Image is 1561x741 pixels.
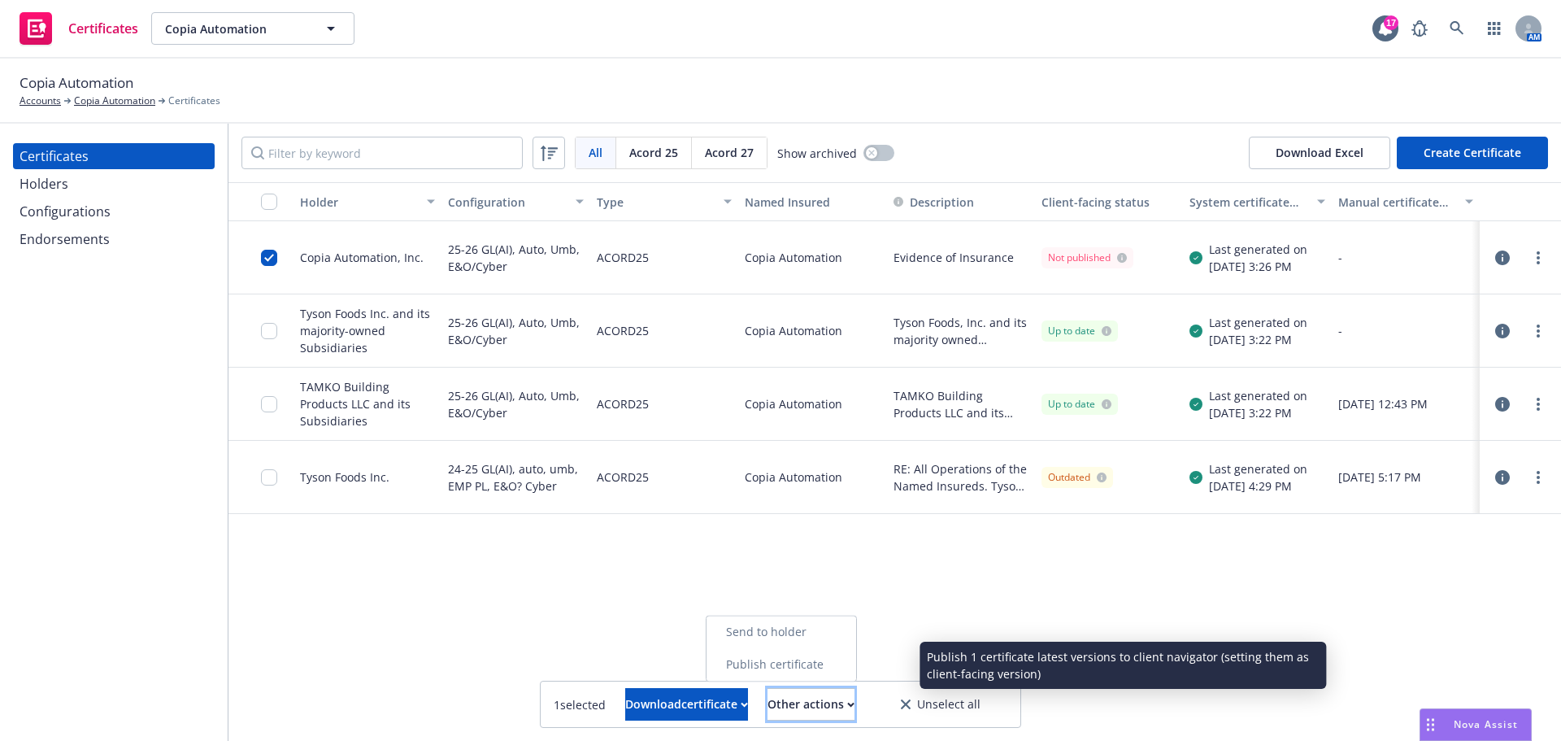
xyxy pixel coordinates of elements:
[707,616,856,648] a: Send to holder
[1209,460,1307,477] div: Last generated on
[629,144,678,161] span: Acord 25
[74,94,155,108] a: Copia Automation
[20,72,133,94] span: Copia Automation
[261,469,277,486] input: Toggle Row Selected
[894,387,1028,421] button: TAMKO Building Products LLC and its Subsidiaries are included as additional insured as respects G...
[1048,397,1111,412] div: Up to date
[1209,387,1307,404] div: Last generated on
[767,688,854,721] button: Other actions
[777,145,857,162] span: Show archived
[1209,331,1307,348] div: [DATE] 3:22 PM
[1338,249,1473,266] div: -
[1048,470,1107,485] div: Outdated
[1048,324,1111,338] div: Up to date
[917,699,981,710] span: Unselect all
[13,198,215,224] a: Configurations
[241,137,523,169] input: Filter by keyword
[894,314,1028,348] button: Tyson Foods, Inc. and its majority owned subsidiaries are included as additional insured as respe...
[1420,708,1532,741] button: Nova Assist
[745,194,880,211] div: Named Insured
[738,441,886,514] div: Copia Automation
[448,377,583,430] div: 25-26 GL(AI), Auto, Umb, E&O/Cyber
[1397,137,1548,169] button: Create Certificate
[707,648,856,681] a: Publish certificate
[874,688,1007,721] button: Unselect all
[300,469,389,486] div: Tyson Foods Inc.
[597,194,714,211] div: Type
[20,143,89,169] div: Certificates
[1441,12,1473,45] a: Search
[68,22,138,35] span: Certificates
[300,305,435,356] div: Tyson Foods Inc. and its majority-owned Subsidiaries
[1183,182,1331,221] button: System certificate last generated
[151,12,354,45] button: Copia Automation
[448,304,583,357] div: 25-26 GL(AI), Auto, Umb, E&O/Cyber
[597,231,649,284] div: ACORD25
[1478,12,1511,45] a: Switch app
[894,460,1028,495] button: RE: All Operations of the Named Insureds. Tyson Foods, Inc. and its majority owned subsidiaries a...
[894,194,974,211] button: Description
[13,226,215,252] a: Endorsements
[1249,137,1390,169] button: Download Excel
[625,689,748,720] div: Download certificate
[738,221,886,294] div: Copia Automation
[625,688,748,721] button: Downloadcertificate
[261,250,277,266] input: Toggle Row Selected
[1041,194,1176,211] div: Client-facing status
[1048,251,1127,265] div: Not published
[1209,404,1307,421] div: [DATE] 3:22 PM
[13,6,145,51] a: Certificates
[13,143,215,169] a: Certificates
[554,696,606,713] span: 1 selected
[894,249,1014,266] button: Evidence of Insurance
[168,94,220,108] span: Certificates
[165,20,306,37] span: Copia Automation
[597,377,649,430] div: ACORD25
[1189,194,1307,211] div: System certificate last generated
[597,304,649,357] div: ACORD25
[448,231,583,284] div: 25-26 GL(AI), Auto, Umb, E&O/Cyber
[20,226,110,252] div: Endorsements
[13,171,215,197] a: Holders
[1338,194,1455,211] div: Manual certificate last generated
[589,144,602,161] span: All
[590,182,738,221] button: Type
[261,396,277,412] input: Toggle Row Selected
[1384,15,1398,30] div: 17
[294,182,441,221] button: Holder
[20,94,61,108] a: Accounts
[441,182,589,221] button: Configuration
[738,182,886,221] button: Named Insured
[20,198,111,224] div: Configurations
[738,368,886,441] div: Copia Automation
[1209,477,1307,495] div: [DATE] 4:29 PM
[1454,717,1518,731] span: Nova Assist
[767,689,854,720] div: Other actions
[448,451,583,503] div: 24-25 GL(AI), auto, umb, EMP PL, E&O? Cyber
[1338,469,1473,486] div: [DATE] 5:17 PM
[1420,709,1441,740] div: Drag to move
[20,171,68,197] div: Holders
[705,144,754,161] span: Acord 27
[300,194,417,211] div: Holder
[448,194,565,211] div: Configuration
[1528,321,1548,341] a: more
[1528,248,1548,268] a: more
[597,451,649,503] div: ACORD25
[1209,258,1307,275] div: [DATE] 3:26 PM
[261,323,277,339] input: Toggle Row Selected
[1332,182,1480,221] button: Manual certificate last generated
[1338,395,1473,412] div: [DATE] 12:43 PM
[1035,182,1183,221] button: Client-facing status
[261,194,277,210] input: Select all
[1209,314,1307,331] div: Last generated on
[300,378,435,429] div: TAMKO Building Products LLC and its Subsidiaries
[1338,322,1473,339] div: -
